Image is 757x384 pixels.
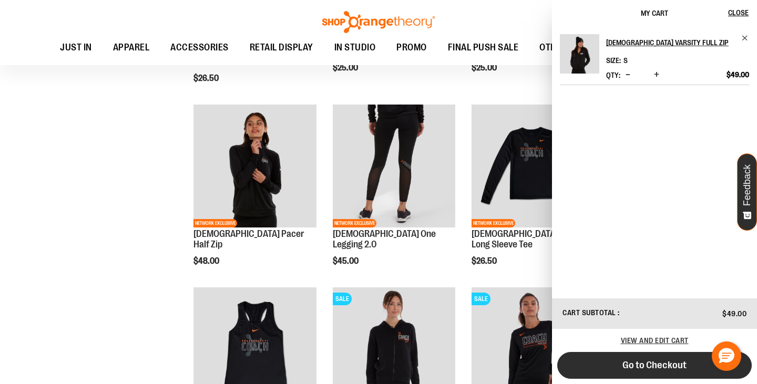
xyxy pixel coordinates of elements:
[560,34,749,85] li: Product
[472,105,595,227] img: OTF Ladies Coach FA23 Legend LS Tee - Black primary image
[170,36,229,59] span: ACCESSORIES
[539,36,587,59] span: OTF BY YOU
[333,219,376,227] span: NETWORK EXCLUSIVE
[333,105,456,229] a: OTF Ladies Coach FA23 One Legging 2.0 - Black primary imageNETWORK EXCLUSIVE
[529,36,598,60] a: OTF BY YOU
[722,309,746,318] span: $49.00
[193,105,316,229] a: OTF Ladies Coach FA23 Pacer Half Zip - Black primary imageNETWORK EXCLUSIVE
[712,341,741,371] button: Hello, have a question? Let’s chat.
[324,36,386,59] a: IN STUDIO
[727,70,749,79] span: $49.00
[621,336,689,345] a: View and edit cart
[328,99,461,292] div: product
[193,105,316,227] img: OTF Ladies Coach FA23 Pacer Half Zip - Black primary image
[103,36,160,60] a: APPAREL
[472,293,490,305] span: SALE
[193,74,220,83] span: $26.50
[472,219,515,227] span: NETWORK EXCLUSIVE
[334,36,376,59] span: IN STUDIO
[606,34,749,51] a: [DEMOGRAPHIC_DATA] Varsity Full Zip
[437,36,529,60] a: FINAL PUSH SALE
[472,105,595,229] a: OTF Ladies Coach FA23 Legend LS Tee - Black primary imageNETWORK EXCLUSIVE
[623,70,633,80] button: Decrease product quantity
[623,56,628,65] span: S
[622,359,687,371] span: Go to Checkout
[466,99,600,292] div: product
[557,352,752,379] button: Go to Checkout
[448,36,519,59] span: FINAL PUSH SALE
[333,63,360,72] span: $25.00
[606,71,620,79] label: Qty
[333,256,360,266] span: $45.00
[737,153,757,231] button: Feedback - Show survey
[113,36,150,59] span: APPAREL
[472,229,587,250] a: [DEMOGRAPHIC_DATA] Legend Long Sleeve Tee
[60,36,92,59] span: JUST IN
[606,34,735,51] h2: [DEMOGRAPHIC_DATA] Varsity Full Zip
[333,105,456,227] img: OTF Ladies Coach FA23 One Legging 2.0 - Black primary image
[562,308,616,317] span: Cart Subtotal
[742,164,752,206] span: Feedback
[333,229,436,250] a: [DEMOGRAPHIC_DATA] One Legging 2.0
[641,9,668,17] span: My Cart
[250,36,313,59] span: RETAIL DISPLAY
[728,8,749,17] span: Close
[193,256,221,266] span: $48.00
[606,56,621,65] dt: Size
[160,36,239,60] a: ACCESSORIES
[193,46,306,67] a: Men's Legend 2.0 Long Sleeve Tee
[239,36,324,60] a: RETAIL DISPLAY
[396,36,427,59] span: PROMO
[49,36,103,60] a: JUST IN
[472,256,498,266] span: $26.50
[193,229,304,250] a: [DEMOGRAPHIC_DATA] Pacer Half Zip
[321,11,436,33] img: Shop Orangetheory
[651,70,662,80] button: Increase product quantity
[188,99,322,292] div: product
[472,63,498,72] span: $25.00
[386,36,437,60] a: PROMO
[333,293,352,305] span: SALE
[193,219,237,227] span: NETWORK EXCLUSIVE
[741,34,749,42] a: Remove item
[560,34,599,80] a: Ladies Varsity Full Zip
[560,34,599,74] img: Ladies Varsity Full Zip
